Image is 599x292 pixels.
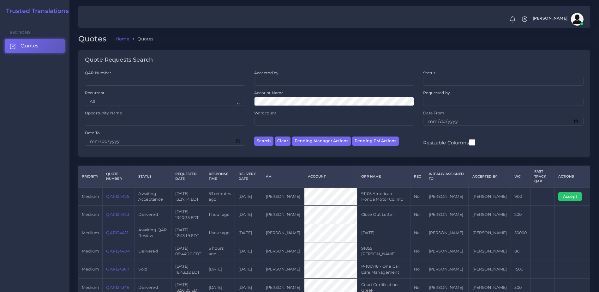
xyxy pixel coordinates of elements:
th: Opp Name [357,166,410,187]
img: avatar [571,13,584,26]
td: Close Out Letter [357,206,410,224]
td: Delivered [135,242,171,260]
th: Accepted by [469,166,511,187]
a: QAR124346 [106,285,129,290]
td: [DATE] 13:10:35 EDT [171,206,205,224]
label: QAR Number [85,70,111,76]
td: [PERSON_NAME] [262,187,304,206]
th: Quote Number [103,166,135,187]
td: [DATE] 16:43:32 EDT [171,260,205,279]
td: [DATE] [205,260,235,279]
label: Recurrent [85,90,105,95]
td: [PERSON_NAME] [262,224,304,242]
td: 53 minutes ago [205,187,235,206]
th: Fast Track QAR [530,166,554,187]
td: P-100718 - One Call Care Management [357,260,410,279]
td: [PERSON_NAME] [469,260,511,279]
button: Pending PM Actions [352,137,399,146]
td: [PERSON_NAME] [469,224,511,242]
th: Requested Date [171,166,205,187]
th: Response Time [205,166,235,187]
a: Quotes [5,39,65,52]
td: No [410,260,425,279]
td: Sold [135,260,171,279]
th: WC [511,166,530,187]
td: [DATE] 08:44:20 EDT [171,242,205,260]
label: Accepted by [254,70,279,76]
td: 1 hour ago [205,206,235,224]
button: Pending Manager Actions [292,137,351,146]
td: No [410,187,425,206]
td: [DATE] [235,206,262,224]
span: medium [82,194,99,199]
td: [PERSON_NAME] [469,242,511,260]
td: [DATE] 12:43:19 EDT [171,224,205,242]
th: Initially Assigned to [425,166,469,187]
span: medium [82,230,99,235]
input: Resizable Columns [469,138,475,146]
td: [PERSON_NAME] [262,206,304,224]
td: [DATE] [235,224,262,242]
h2: Quotes [78,34,111,44]
a: QAR124423 [106,212,129,217]
button: Clear [275,137,291,146]
td: [PERSON_NAME] [262,260,304,279]
th: AM [262,166,304,187]
th: Actions [554,166,590,187]
h4: Quote Requests Search [85,57,153,64]
span: [PERSON_NAME] [533,16,567,21]
label: Date From [423,110,444,116]
button: Accept [558,192,582,201]
span: Sections [10,30,31,35]
th: Status [135,166,171,187]
td: 200 [511,206,530,224]
td: [DATE] [235,242,262,260]
label: Wordcount [254,110,276,116]
th: Priority [78,166,103,187]
td: [PERSON_NAME] [425,206,469,224]
td: 1500 [511,260,530,279]
span: Quotes [21,42,39,49]
td: [DATE] [357,224,410,242]
td: [PERSON_NAME] [469,187,511,206]
a: Home [116,36,129,42]
a: QAR124425 [106,194,129,199]
li: Quotes [129,36,153,42]
td: [PERSON_NAME] [425,242,469,260]
label: Opportunity Name [85,110,122,116]
a: QAR124421 [106,230,128,235]
td: 50000 [511,224,530,242]
a: Accept [558,194,586,198]
td: 1 hour ago [205,224,235,242]
span: medium [82,212,99,217]
label: Requested by [423,90,450,95]
span: medium [82,249,99,253]
td: 900 [511,187,530,206]
td: Awaiting Acceptance [135,187,171,206]
th: Delivery Date [235,166,262,187]
span: medium [82,285,99,290]
td: 80 [511,242,530,260]
td: 91103 American Honda Motor Co. Inc [357,187,410,206]
td: [PERSON_NAME] [425,260,469,279]
td: No [410,224,425,242]
td: [PERSON_NAME] [469,206,511,224]
button: Search [254,137,273,146]
td: [PERSON_NAME] [425,224,469,242]
label: Resizable Columns [423,138,475,146]
a: QAR124367 [106,267,129,271]
td: 5 hours ago [205,242,235,260]
label: Account Name [254,90,284,95]
span: medium [82,267,99,271]
td: [DATE] [235,187,262,206]
td: [DATE] 13:37:14 EDT [171,187,205,206]
label: Status [423,70,435,76]
td: [PERSON_NAME] [425,187,469,206]
td: Awaiting QAR Review [135,224,171,242]
td: No [410,242,425,260]
a: Trusted Translations [2,8,69,15]
td: No [410,206,425,224]
a: QAR124404 [106,249,129,253]
label: Date To [85,130,100,136]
